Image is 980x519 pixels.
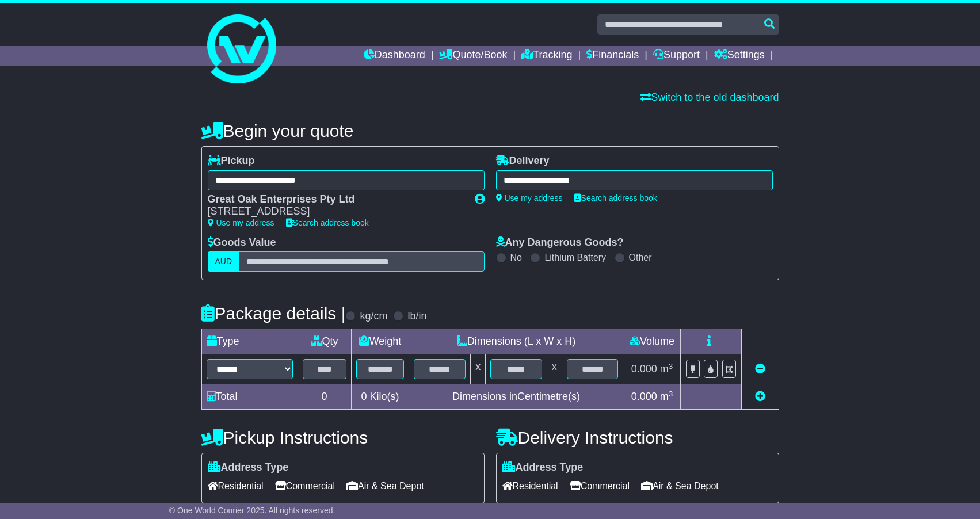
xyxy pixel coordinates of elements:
label: Other [629,252,652,263]
a: Add new item [755,391,765,402]
span: 0.000 [631,363,657,375]
a: Support [653,46,700,66]
span: Commercial [275,477,335,495]
a: Tracking [521,46,572,66]
a: Quote/Book [439,46,507,66]
td: Qty [298,329,351,354]
label: Goods Value [208,236,276,249]
label: AUD [208,251,240,272]
a: Use my address [208,218,274,227]
span: m [660,391,673,402]
label: Delivery [496,155,550,167]
h4: Package details | [201,304,346,323]
label: Any Dangerous Goods? [496,236,624,249]
span: 0.000 [631,391,657,402]
td: 0 [298,384,351,410]
label: Lithium Battery [544,252,606,263]
span: Residential [502,477,558,495]
span: Residential [208,477,264,495]
h4: Begin your quote [201,121,779,140]
td: Weight [351,329,409,354]
div: [STREET_ADDRESS] [208,205,463,218]
a: Remove this item [755,363,765,375]
label: kg/cm [360,310,387,323]
td: Total [201,384,298,410]
label: Address Type [502,461,584,474]
a: Search address book [286,218,369,227]
h4: Pickup Instructions [201,428,485,447]
span: Commercial [570,477,630,495]
a: Dashboard [364,46,425,66]
a: Financials [586,46,639,66]
sup: 3 [669,390,673,398]
label: Pickup [208,155,255,167]
td: Dimensions in Centimetre(s) [409,384,623,410]
a: Use my address [496,193,563,203]
td: Volume [623,329,681,354]
a: Search address book [574,193,657,203]
td: x [471,354,486,384]
span: © One World Courier 2025. All rights reserved. [169,506,335,515]
td: Kilo(s) [351,384,409,410]
h4: Delivery Instructions [496,428,779,447]
a: Settings [714,46,765,66]
label: No [510,252,522,263]
a: Switch to the old dashboard [640,91,779,103]
span: Air & Sea Depot [346,477,424,495]
span: m [660,363,673,375]
span: 0 [361,391,367,402]
td: Type [201,329,298,354]
label: Address Type [208,461,289,474]
label: lb/in [407,310,426,323]
sup: 3 [669,362,673,371]
td: x [547,354,562,384]
td: Dimensions (L x W x H) [409,329,623,354]
div: Great Oak Enterprises Pty Ltd [208,193,463,206]
span: Air & Sea Depot [641,477,719,495]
